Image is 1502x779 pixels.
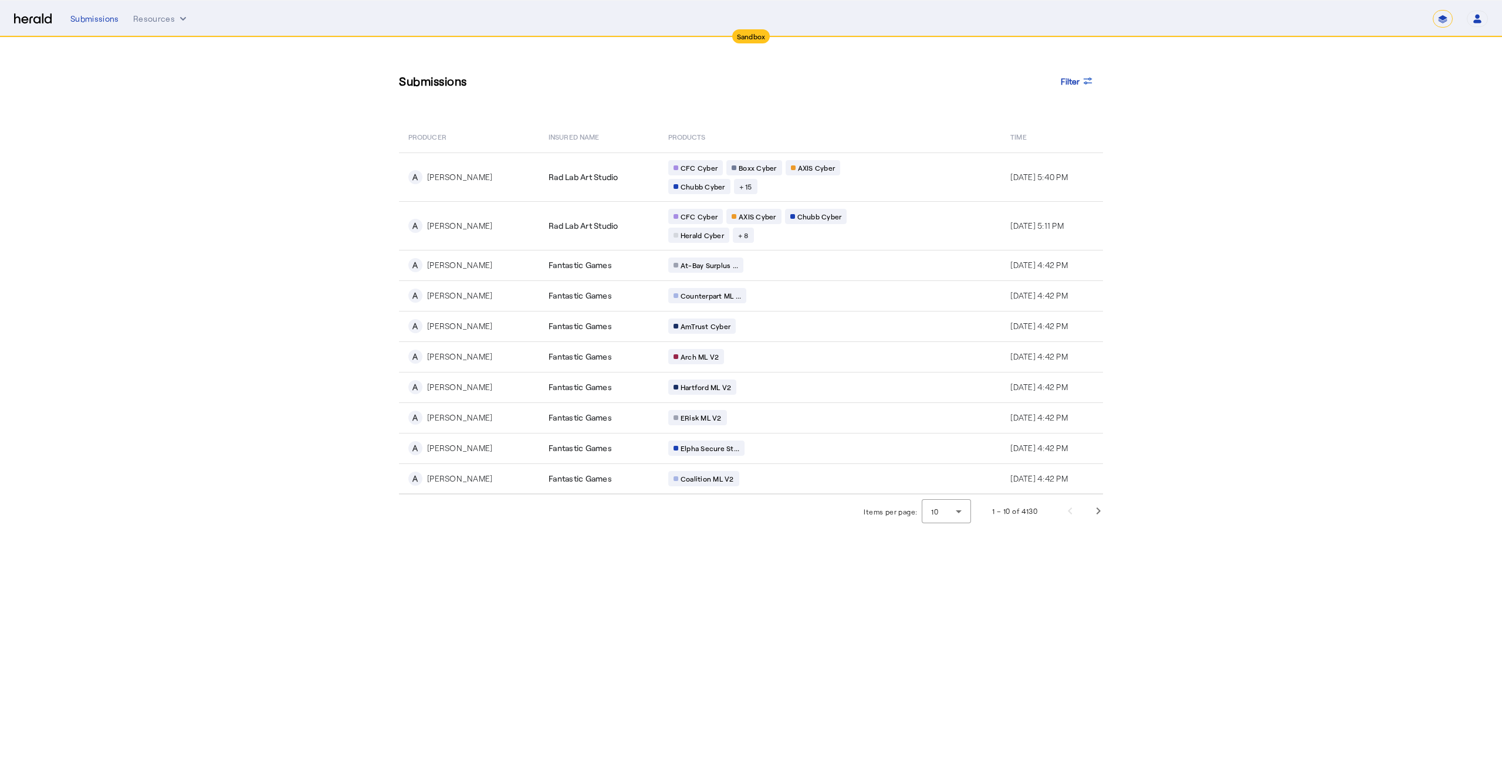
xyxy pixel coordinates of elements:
[408,441,422,455] div: A
[738,231,749,240] span: + 8
[668,130,706,142] span: PRODUCTS
[1010,443,1068,453] span: [DATE] 4:42 PM
[408,411,422,425] div: A
[681,212,718,221] span: CFC Cyber
[399,73,467,89] h3: Submissions
[133,13,189,25] button: Resources dropdown menu
[549,320,612,332] span: Fantastic Games
[549,220,618,232] span: Rad Lab Art Studio
[1084,497,1112,525] button: Next page
[739,182,752,191] span: + 15
[931,507,938,516] span: 10
[427,412,492,424] div: [PERSON_NAME]
[549,130,599,142] span: Insured Name
[1010,221,1064,231] span: [DATE] 5:11 PM
[1010,473,1068,483] span: [DATE] 4:42 PM
[549,171,618,183] span: Rad Lab Art Studio
[1010,382,1068,392] span: [DATE] 4:42 PM
[427,259,492,271] div: [PERSON_NAME]
[1010,172,1068,182] span: [DATE] 5:40 PM
[408,219,422,233] div: A
[427,220,492,232] div: [PERSON_NAME]
[549,351,612,363] span: Fantastic Games
[797,212,842,221] span: Chubb Cyber
[681,352,719,361] span: Arch ML V2
[427,442,492,454] div: [PERSON_NAME]
[427,351,492,363] div: [PERSON_NAME]
[681,291,742,300] span: Counterpart ML ...
[798,163,835,172] span: AXIS Cyber
[1051,70,1103,92] button: Filter
[549,259,612,271] span: Fantastic Games
[681,260,739,270] span: At-Bay Surplus ...
[70,13,119,25] div: Submissions
[549,442,612,454] span: Fantastic Games
[408,472,422,486] div: A
[1010,412,1068,422] span: [DATE] 4:42 PM
[1010,351,1068,361] span: [DATE] 4:42 PM
[1010,321,1068,331] span: [DATE] 4:42 PM
[549,381,612,393] span: Fantastic Games
[427,171,492,183] div: [PERSON_NAME]
[681,321,730,331] span: AmTrust Cyber
[408,170,422,184] div: A
[681,413,722,422] span: ERisk ML V2
[681,163,718,172] span: CFC Cyber
[427,473,492,485] div: [PERSON_NAME]
[399,120,1103,495] table: Table view of all submissions by your platform
[427,290,492,302] div: [PERSON_NAME]
[14,13,52,25] img: Herald Logo
[427,381,492,393] div: [PERSON_NAME]
[681,443,740,453] span: Elpha Secure St...
[732,29,770,43] div: Sandbox
[1010,290,1068,300] span: [DATE] 4:42 PM
[739,163,777,172] span: Boxx Cyber
[408,130,446,142] span: PRODUCER
[427,320,492,332] div: [PERSON_NAME]
[408,258,422,272] div: A
[549,412,612,424] span: Fantastic Games
[681,231,724,240] span: Herald Cyber
[864,506,917,517] div: Items per page:
[408,289,422,303] div: A
[681,474,734,483] span: Coalition ML V2
[992,505,1037,517] div: 1 – 10 of 4130
[549,473,612,485] span: Fantastic Games
[408,350,422,364] div: A
[1010,260,1068,270] span: [DATE] 4:42 PM
[1061,75,1080,87] span: Filter
[408,319,422,333] div: A
[1010,130,1026,142] span: Time
[681,382,732,392] span: Hartford ML V2
[739,212,776,221] span: AXIS Cyber
[408,380,422,394] div: A
[549,290,612,302] span: Fantastic Games
[681,182,725,191] span: Chubb Cyber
